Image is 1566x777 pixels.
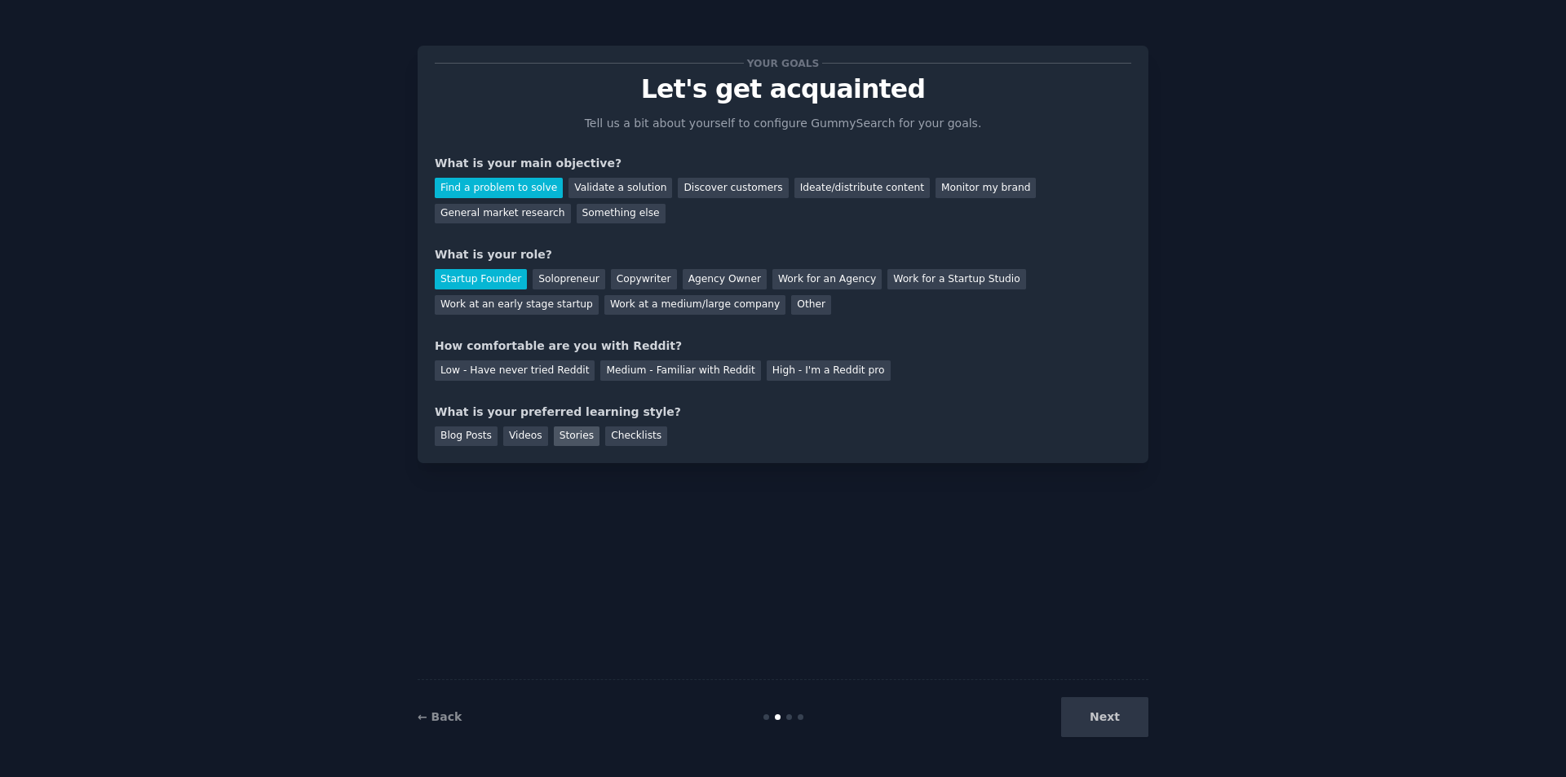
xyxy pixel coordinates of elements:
div: Validate a solution [568,178,672,198]
div: Discover customers [678,178,788,198]
div: Work at an early stage startup [435,295,599,316]
div: Copywriter [611,269,677,289]
div: Videos [503,426,548,447]
div: Ideate/distribute content [794,178,930,198]
div: Other [791,295,831,316]
div: Solopreneur [533,269,604,289]
p: Let's get acquainted [435,75,1131,104]
div: Something else [577,204,666,224]
div: Medium - Familiar with Reddit [600,360,760,381]
div: Find a problem to solve [435,178,563,198]
div: How comfortable are you with Reddit? [435,338,1131,355]
span: Your goals [744,55,822,72]
div: What is your main objective? [435,155,1131,172]
div: Startup Founder [435,269,527,289]
div: What is your role? [435,246,1131,263]
div: General market research [435,204,571,224]
div: Work at a medium/large company [604,295,785,316]
p: Tell us a bit about yourself to configure GummySearch for your goals. [577,115,989,132]
div: Agency Owner [683,269,767,289]
a: ← Back [418,710,462,723]
div: Work for a Startup Studio [887,269,1025,289]
div: Low - Have never tried Reddit [435,360,595,381]
div: Work for an Agency [772,269,882,289]
div: Stories [554,426,599,447]
div: High - I'm a Reddit pro [767,360,891,381]
div: What is your preferred learning style? [435,404,1131,421]
div: Checklists [605,426,667,447]
div: Blog Posts [435,426,498,447]
div: Monitor my brand [936,178,1036,198]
